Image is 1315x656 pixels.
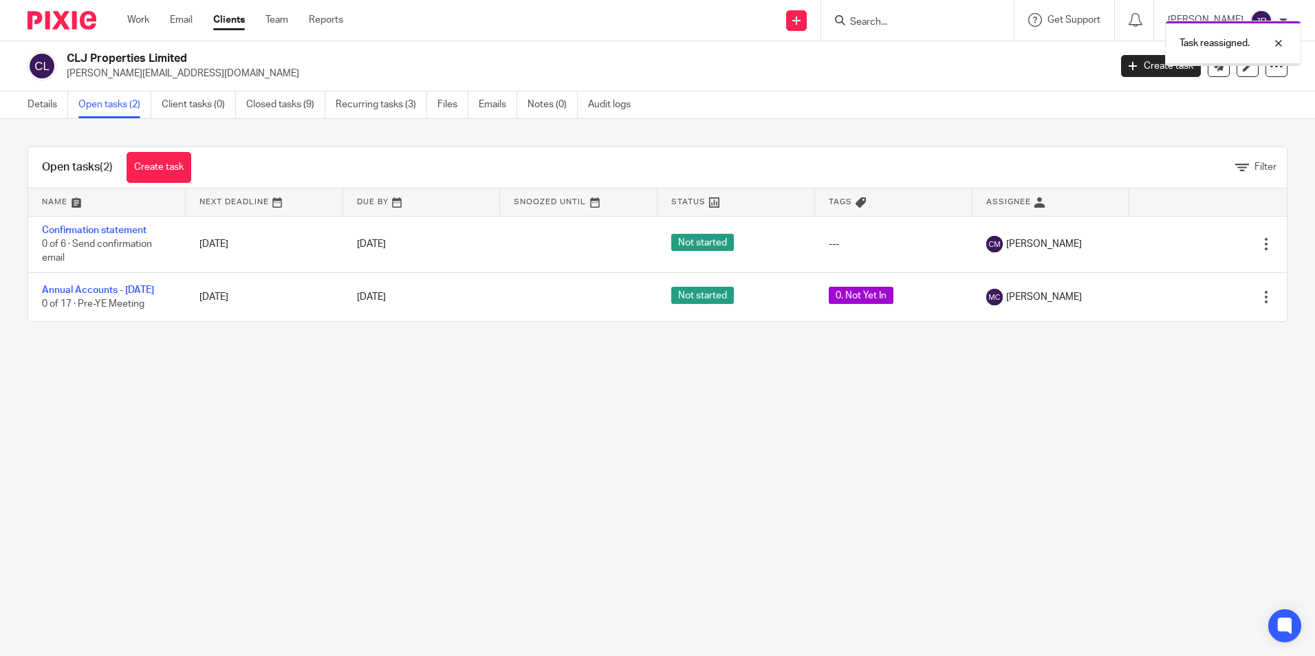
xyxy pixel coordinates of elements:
[357,292,386,302] span: [DATE]
[186,272,343,321] td: [DATE]
[1006,237,1082,251] span: [PERSON_NAME]
[42,285,154,295] a: Annual Accounts - [DATE]
[186,216,343,272] td: [DATE]
[170,13,193,27] a: Email
[829,198,852,206] span: Tags
[1121,55,1201,77] a: Create task
[213,13,245,27] a: Clients
[671,287,734,304] span: Not started
[479,91,517,118] a: Emails
[265,13,288,27] a: Team
[127,152,191,183] a: Create task
[528,91,578,118] a: Notes (0)
[67,52,893,66] h2: CLJ Properties Limited
[336,91,427,118] a: Recurring tasks (3)
[28,91,68,118] a: Details
[246,91,325,118] a: Closed tasks (9)
[1254,162,1276,172] span: Filter
[100,162,113,173] span: (2)
[127,13,149,27] a: Work
[42,239,152,263] span: 0 of 6 · Send confirmation email
[42,160,113,175] h1: Open tasks
[829,287,893,304] span: 0. Not Yet In
[514,198,586,206] span: Snoozed Until
[28,11,96,30] img: Pixie
[437,91,468,118] a: Files
[1006,290,1082,304] span: [PERSON_NAME]
[309,13,343,27] a: Reports
[1180,36,1250,50] p: Task reassigned.
[671,198,706,206] span: Status
[588,91,641,118] a: Audit logs
[28,52,56,80] img: svg%3E
[986,289,1003,305] img: svg%3E
[357,239,386,249] span: [DATE]
[78,91,151,118] a: Open tasks (2)
[1250,10,1272,32] img: svg%3E
[42,226,146,235] a: Confirmation statement
[986,236,1003,252] img: svg%3E
[42,299,144,309] span: 0 of 17 · Pre-YE Meeting
[671,234,734,251] span: Not started
[829,237,959,251] div: ---
[162,91,236,118] a: Client tasks (0)
[67,67,1100,80] p: [PERSON_NAME][EMAIL_ADDRESS][DOMAIN_NAME]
